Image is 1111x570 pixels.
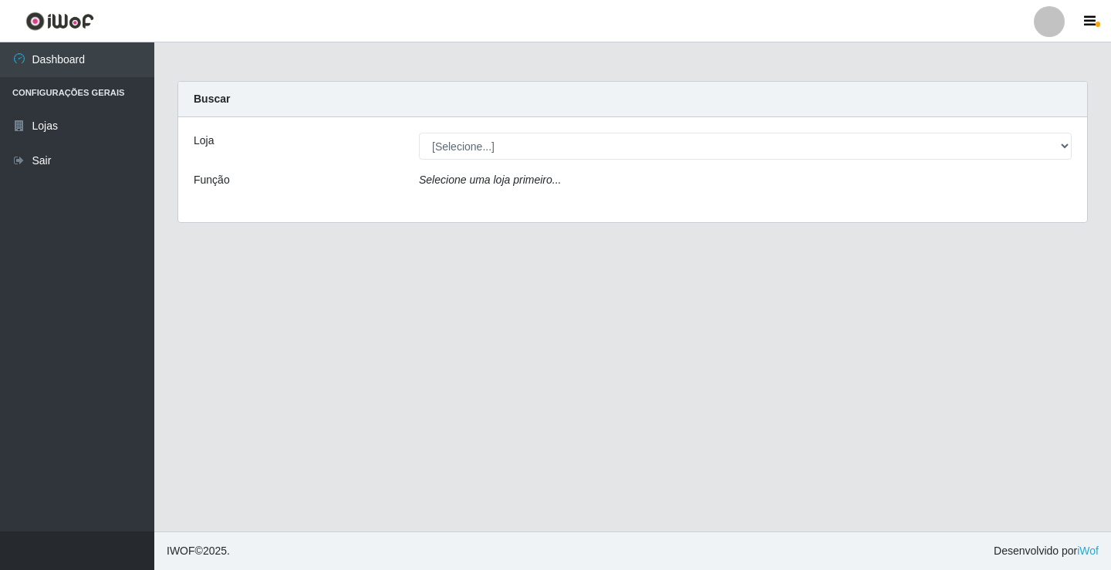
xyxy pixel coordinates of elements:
span: Desenvolvido por [994,543,1099,559]
img: CoreUI Logo [25,12,94,31]
span: © 2025 . [167,543,230,559]
i: Selecione uma loja primeiro... [419,174,561,186]
label: Loja [194,133,214,149]
strong: Buscar [194,93,230,105]
a: iWof [1077,545,1099,557]
span: IWOF [167,545,195,557]
label: Função [194,172,230,188]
